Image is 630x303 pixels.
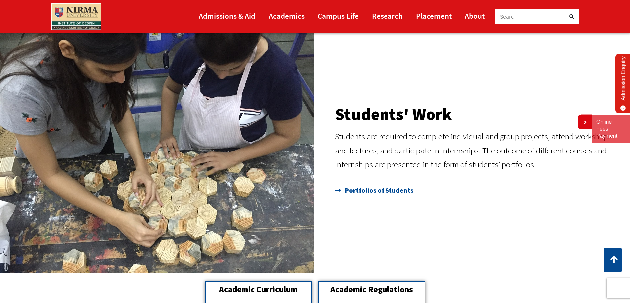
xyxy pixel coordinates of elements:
h2: Students' Work [335,106,624,123]
h2: Academic Regulations [322,285,421,294]
a: Online Fees Payment [596,119,625,139]
span: Searc [500,13,514,20]
h2: Academic Curriculum [209,285,308,294]
p: Students are required to complete individual and group projects, attend workshops and lectures, a... [335,129,624,172]
a: About [465,8,485,23]
a: Research [372,8,403,23]
a: Academics [269,8,305,23]
img: main_logo [51,3,101,30]
a: Placement [416,8,452,23]
a: Admissions & Aid [199,8,255,23]
a: Portfolios of Students [335,184,624,197]
span: Portfolios of Students [343,184,413,197]
a: Campus Life [318,8,359,23]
